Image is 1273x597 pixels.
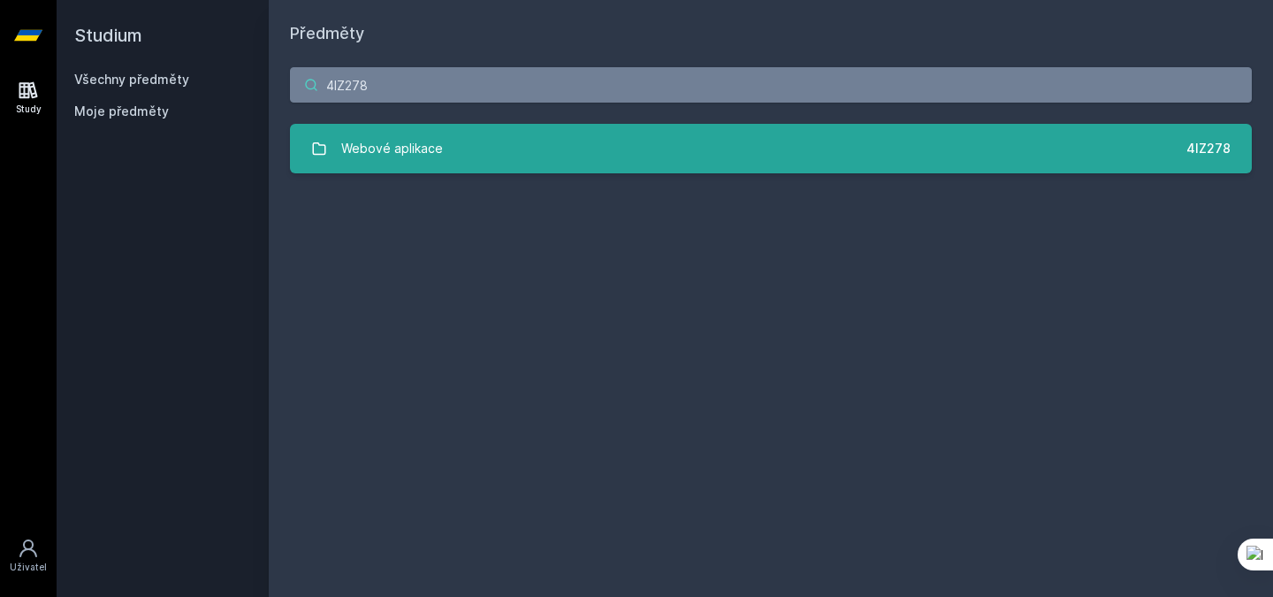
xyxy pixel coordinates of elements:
a: Study [4,71,53,125]
h1: Předměty [290,21,1252,46]
div: Study [16,103,42,116]
div: 4IZ278 [1186,140,1231,157]
div: Uživatel [10,561,47,574]
input: Název nebo ident předmětu… [290,67,1252,103]
a: Všechny předměty [74,72,189,87]
div: Webové aplikace [341,131,443,166]
a: Uživatel [4,529,53,583]
a: Webové aplikace 4IZ278 [290,124,1252,173]
span: Moje předměty [74,103,169,120]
